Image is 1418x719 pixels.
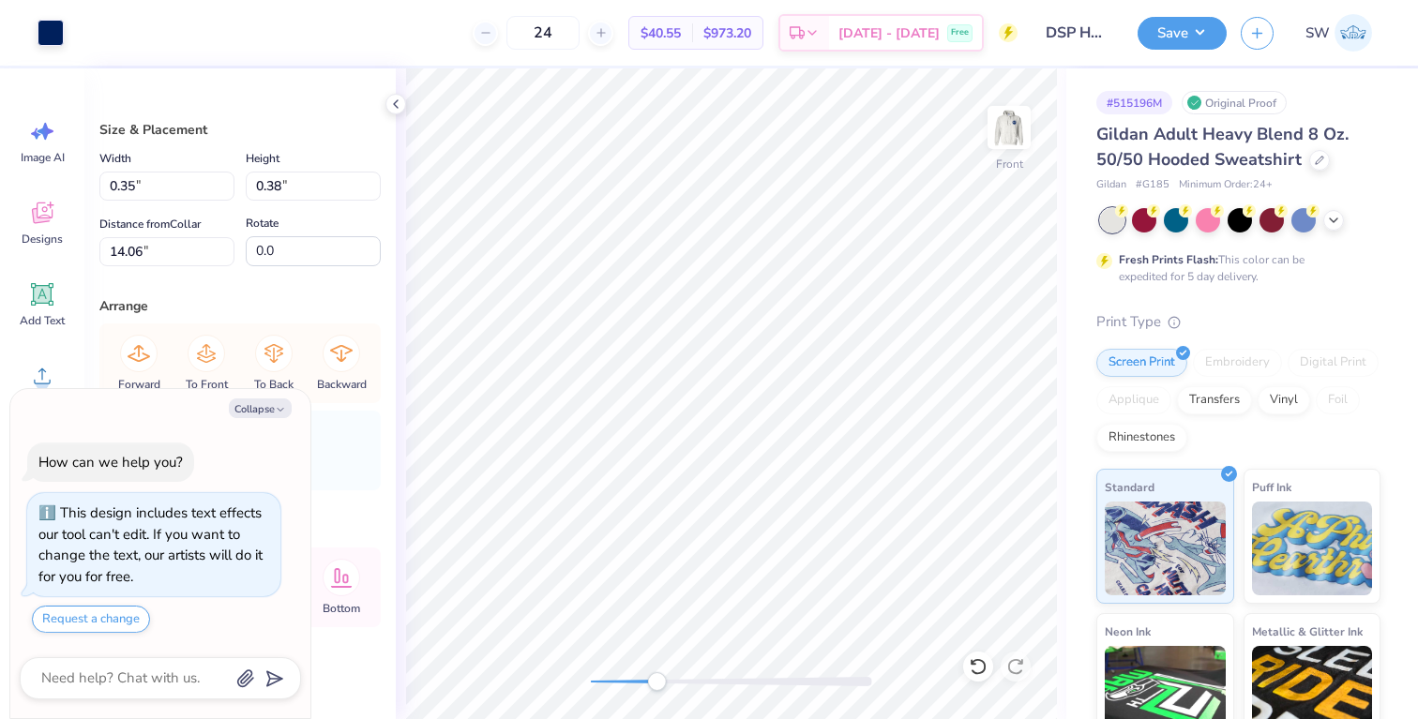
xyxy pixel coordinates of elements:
[317,377,367,392] span: Backward
[1119,252,1218,267] strong: Fresh Prints Flash:
[99,120,381,140] div: Size & Placement
[1177,386,1252,414] div: Transfers
[1096,311,1380,333] div: Print Type
[1252,622,1363,641] span: Metallic & Glitter Ink
[1316,386,1360,414] div: Foil
[1105,502,1226,595] img: Standard
[1258,386,1310,414] div: Vinyl
[22,232,63,247] span: Designs
[506,16,580,50] input: – –
[1182,91,1287,114] div: Original Proof
[99,296,381,316] div: Arrange
[641,23,681,43] span: $40.55
[1136,177,1169,193] span: # G185
[1096,91,1172,114] div: # 515196M
[1297,14,1380,52] a: SW
[323,601,360,616] span: Bottom
[1119,251,1350,285] div: This color can be expedited for 5 day delivery.
[229,398,292,418] button: Collapse
[1252,502,1373,595] img: Puff Ink
[38,453,183,472] div: How can we help you?
[1288,349,1379,377] div: Digital Print
[838,23,940,43] span: [DATE] - [DATE]
[254,377,294,392] span: To Back
[186,377,228,392] span: To Front
[21,150,65,165] span: Image AI
[1193,349,1282,377] div: Embroidery
[1096,123,1349,171] span: Gildan Adult Heavy Blend 8 Oz. 50/50 Hooded Sweatshirt
[99,213,201,235] label: Distance from Collar
[1096,424,1187,452] div: Rhinestones
[1105,622,1151,641] span: Neon Ink
[1096,386,1171,414] div: Applique
[1179,177,1273,193] span: Minimum Order: 24 +
[703,23,751,43] span: $973.20
[951,26,969,39] span: Free
[1032,14,1124,52] input: Untitled Design
[246,212,279,234] label: Rotate
[1252,477,1291,497] span: Puff Ink
[1138,17,1227,50] button: Save
[1335,14,1372,52] img: Sarah Weis
[647,672,666,691] div: Accessibility label
[118,377,160,392] span: Forward
[1305,22,1330,44] span: SW
[1096,177,1126,193] span: Gildan
[990,109,1028,146] img: Front
[38,503,263,586] div: This design includes text effects our tool can't edit. If you want to change the text, our artist...
[1096,349,1187,377] div: Screen Print
[1105,477,1154,497] span: Standard
[996,156,1023,172] div: Front
[32,606,150,633] button: Request a change
[99,147,131,170] label: Width
[20,313,65,328] span: Add Text
[246,147,279,170] label: Height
